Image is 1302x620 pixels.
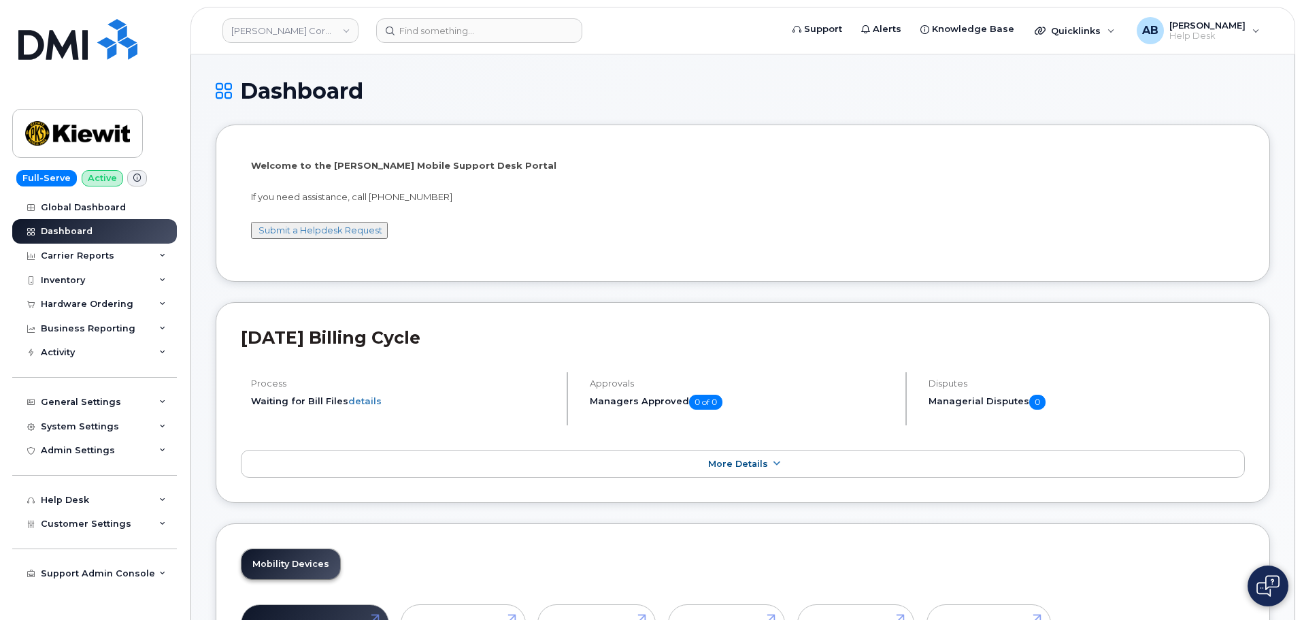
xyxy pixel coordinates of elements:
a: details [348,395,382,406]
button: Submit a Helpdesk Request [251,222,388,239]
span: 0 [1029,395,1046,410]
h1: Dashboard [216,79,1270,103]
a: Submit a Helpdesk Request [258,225,382,235]
h5: Managerial Disputes [929,395,1245,410]
h4: Disputes [929,378,1245,389]
p: Welcome to the [PERSON_NAME] Mobile Support Desk Portal [251,159,1235,172]
h4: Approvals [590,378,894,389]
h2: [DATE] Billing Cycle [241,327,1245,348]
span: 0 of 0 [689,395,722,410]
li: Waiting for Bill Files [251,395,555,408]
p: If you need assistance, call [PHONE_NUMBER] [251,191,1235,203]
h4: Process [251,378,555,389]
span: More Details [708,459,768,469]
h5: Managers Approved [590,395,894,410]
a: Mobility Devices [241,549,340,579]
img: Open chat [1256,575,1280,597]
